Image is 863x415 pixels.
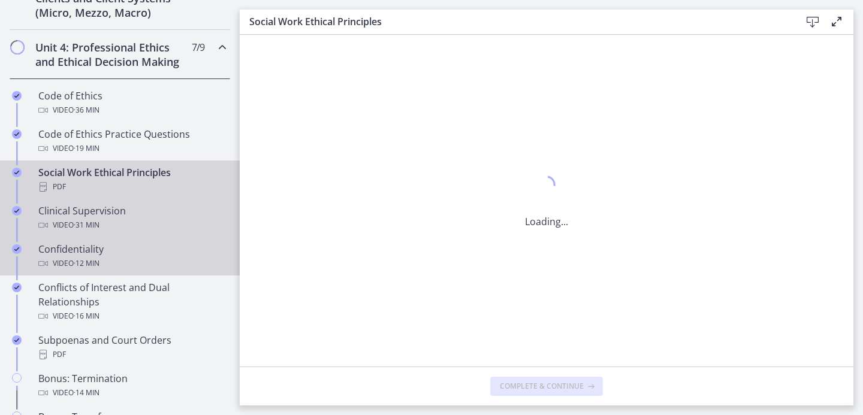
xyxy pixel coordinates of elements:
div: Confidentiality [38,242,225,271]
span: · 12 min [74,256,99,271]
div: Conflicts of Interest and Dual Relationships [38,280,225,323]
span: Complete & continue [500,381,584,391]
div: Social Work Ethical Principles [38,165,225,194]
i: Completed [12,244,22,254]
i: Completed [12,91,22,101]
h3: Social Work Ethical Principles [249,14,781,29]
h2: Unit 4: Professional Ethics and Ethical Decision Making [35,40,182,69]
span: · 36 min [74,103,99,117]
div: Video [38,309,225,323]
i: Completed [12,206,22,216]
span: · 16 min [74,309,99,323]
div: PDF [38,347,225,362]
div: Video [38,141,225,156]
div: Video [38,218,225,232]
span: · 19 min [74,141,99,156]
i: Completed [12,283,22,292]
div: Video [38,386,225,400]
div: Code of Ethics [38,89,225,117]
div: 1 [525,172,568,200]
i: Completed [12,129,22,139]
div: Code of Ethics Practice Questions [38,127,225,156]
div: Bonus: Termination [38,371,225,400]
div: Video [38,103,225,117]
i: Completed [12,335,22,345]
span: · 31 min [74,218,99,232]
i: Completed [12,168,22,177]
div: Video [38,256,225,271]
div: PDF [38,180,225,194]
div: Subpoenas and Court Orders [38,333,225,362]
div: Clinical Supervision [38,204,225,232]
span: 7 / 9 [192,40,204,54]
span: · 14 min [74,386,99,400]
button: Complete & continue [490,377,603,396]
p: Loading... [525,214,568,229]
